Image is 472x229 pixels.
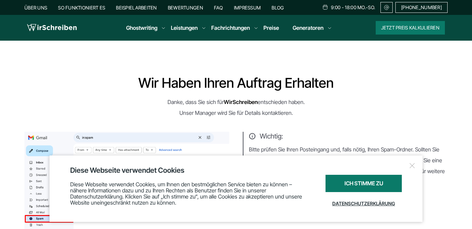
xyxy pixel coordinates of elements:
[401,5,442,10] span: [PHONE_NUMBER]
[272,5,284,11] a: Blog
[27,23,77,33] img: logo wirschreiben
[168,5,203,11] a: Bewertungen
[395,2,448,13] a: [PHONE_NUMBER]
[116,5,157,11] a: Beispielarbeiten
[224,99,258,105] strong: WirSchreiben
[249,144,448,187] p: Bitte prüfen Sie Ihren Posteingang und, falls nötig, Ihren Spam-Ordner. Sollten Sie keine E-Mail ...
[376,21,445,35] button: Jetzt Preis kalkulieren
[24,5,47,11] a: Über uns
[322,4,328,10] img: Schedule
[211,24,250,32] a: Fachrichtungen
[293,24,323,32] a: Generatoren
[326,175,402,192] div: Ich stimme zu
[126,24,157,32] a: Ghostwriting
[263,24,279,31] a: Preise
[171,24,198,32] a: Leistungen
[24,97,448,107] p: Danke, dass Sie sich für entschieden haben.
[249,132,448,141] span: Wichtig:
[383,5,390,10] img: Email
[70,175,309,212] div: Diese Webseite verwendet Cookies, um Ihnen den bestmöglichen Service bieten zu können – nähere In...
[331,5,375,10] span: 9:00 - 18:00 Mo.-So.
[214,5,223,11] a: FAQ
[234,5,261,11] a: Impressum
[58,5,105,11] a: So funktioniert es
[70,166,402,175] div: Diese Webseite verwendet Cookies
[326,195,402,212] a: Datenschutzerklärung
[24,76,448,90] h1: Wir haben Ihren Auftrag erhalten
[24,107,448,118] p: Unser Manager wird Sie für Details kontaktieren.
